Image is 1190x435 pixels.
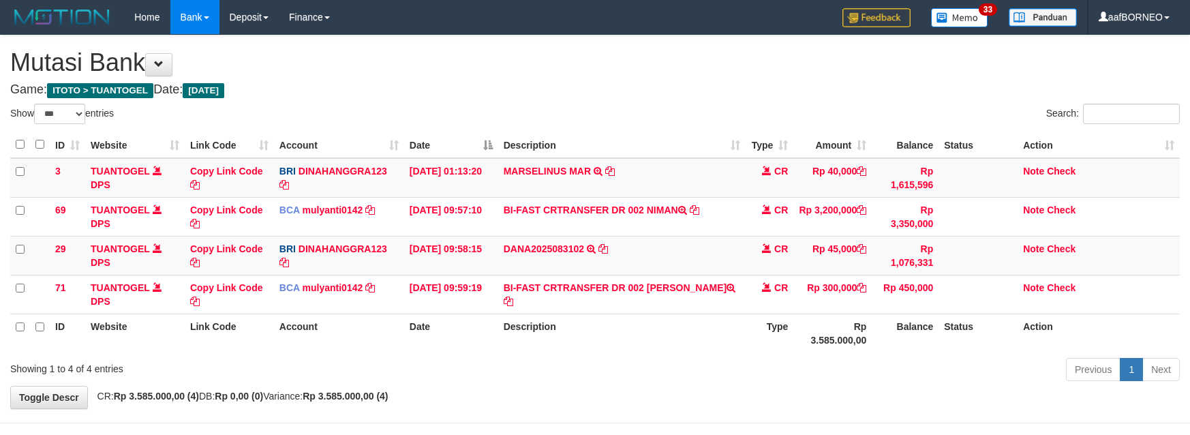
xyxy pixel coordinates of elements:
[55,243,66,254] span: 29
[1046,104,1180,124] label: Search:
[303,391,388,402] strong: Rp 3.585.000,00 (4)
[91,205,150,215] a: TUANTOGEL
[279,257,289,268] a: Copy DINAHANGGRA123 to clipboard
[10,357,486,376] div: Showing 1 to 4 of 4 entries
[50,132,85,158] th: ID: activate to sort column ascending
[498,275,746,314] td: BI-FAST CRTRANSFER DR 002 [PERSON_NAME]
[91,166,150,177] a: TUANTOGEL
[85,236,185,275] td: DPS
[91,282,150,293] a: TUANTOGEL
[55,166,61,177] span: 3
[498,314,746,352] th: Description
[85,132,185,158] th: Website: activate to sort column ascending
[793,197,872,236] td: Rp 3,200,000
[1023,243,1044,254] a: Note
[185,314,274,352] th: Link Code
[774,243,788,254] span: CR
[793,158,872,198] td: Rp 40,000
[85,158,185,198] td: DPS
[279,243,296,254] span: BRI
[10,104,114,124] label: Show entries
[793,236,872,275] td: Rp 45,000
[279,179,289,190] a: Copy DINAHANGGRA123 to clipboard
[872,197,939,236] td: Rp 3,350,000
[55,205,66,215] span: 69
[85,314,185,352] th: Website
[190,205,263,229] a: Copy Link Code
[55,282,66,293] span: 71
[939,132,1018,158] th: Status
[872,314,939,352] th: Balance
[1142,358,1180,381] a: Next
[1018,132,1180,158] th: Action: activate to sort column ascending
[872,132,939,158] th: Balance
[857,243,866,254] a: Copy Rp 45,000 to clipboard
[50,314,85,352] th: ID
[605,166,615,177] a: Copy MARSELINUS MAR to clipboard
[857,166,866,177] a: Copy Rp 40,000 to clipboard
[365,282,375,293] a: Copy mulyanti0142 to clipboard
[774,166,788,177] span: CR
[774,282,788,293] span: CR
[1083,104,1180,124] input: Search:
[404,158,498,198] td: [DATE] 01:13:20
[303,282,363,293] a: mulyanti0142
[10,7,114,27] img: MOTION_logo.png
[746,314,793,352] th: Type
[498,132,746,158] th: Description: activate to sort column ascending
[279,282,300,293] span: BCA
[931,8,988,27] img: Button%20Memo.svg
[793,275,872,314] td: Rp 300,000
[279,205,300,215] span: BCA
[185,132,274,158] th: Link Code: activate to sort column ascending
[47,83,153,98] span: ITOTO > TUANTOGEL
[190,243,263,268] a: Copy Link Code
[34,104,85,124] select: Showentries
[299,243,387,254] a: DINAHANGGRA123
[872,236,939,275] td: Rp 1,076,331
[1047,243,1075,254] a: Check
[979,3,997,16] span: 33
[279,166,296,177] span: BRI
[598,243,608,254] a: Copy DANA2025083102 to clipboard
[1023,166,1044,177] a: Note
[1023,282,1044,293] a: Note
[1047,166,1075,177] a: Check
[365,205,375,215] a: Copy mulyanti0142 to clipboard
[872,158,939,198] td: Rp 1,615,596
[10,83,1180,97] h4: Game: Date:
[91,243,150,254] a: TUANTOGEL
[85,197,185,236] td: DPS
[10,386,88,409] a: Toggle Descr
[114,391,199,402] strong: Rp 3.585.000,00 (4)
[746,132,793,158] th: Type: activate to sort column ascending
[504,166,591,177] a: MARSELINUS MAR
[10,49,1180,76] h1: Mutasi Bank
[793,314,872,352] th: Rp 3.585.000,00
[190,166,263,190] a: Copy Link Code
[504,243,584,254] a: DANA2025083102
[1023,205,1044,215] a: Note
[404,197,498,236] td: [DATE] 09:57:10
[404,132,498,158] th: Date: activate to sort column descending
[183,83,224,98] span: [DATE]
[842,8,911,27] img: Feedback.jpg
[1047,205,1075,215] a: Check
[299,166,387,177] a: DINAHANGGRA123
[1047,282,1075,293] a: Check
[404,236,498,275] td: [DATE] 09:58:15
[274,314,404,352] th: Account
[1120,358,1143,381] a: 1
[498,197,746,236] td: BI-FAST CRTRANSFER DR 002 NIMAN
[939,314,1018,352] th: Status
[190,282,263,307] a: Copy Link Code
[504,296,513,307] a: Copy BI-FAST CRTRANSFER DR 002 ANRIANO SITOMPUL to clipboard
[1018,314,1180,352] th: Action
[91,391,388,402] span: CR: DB: Variance:
[793,132,872,158] th: Amount: activate to sort column ascending
[85,275,185,314] td: DPS
[1009,8,1077,27] img: panduan.png
[303,205,363,215] a: mulyanti0142
[857,282,866,293] a: Copy Rp 300,000 to clipboard
[690,205,699,215] a: Copy BI-FAST CRTRANSFER DR 002 NIMAN to clipboard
